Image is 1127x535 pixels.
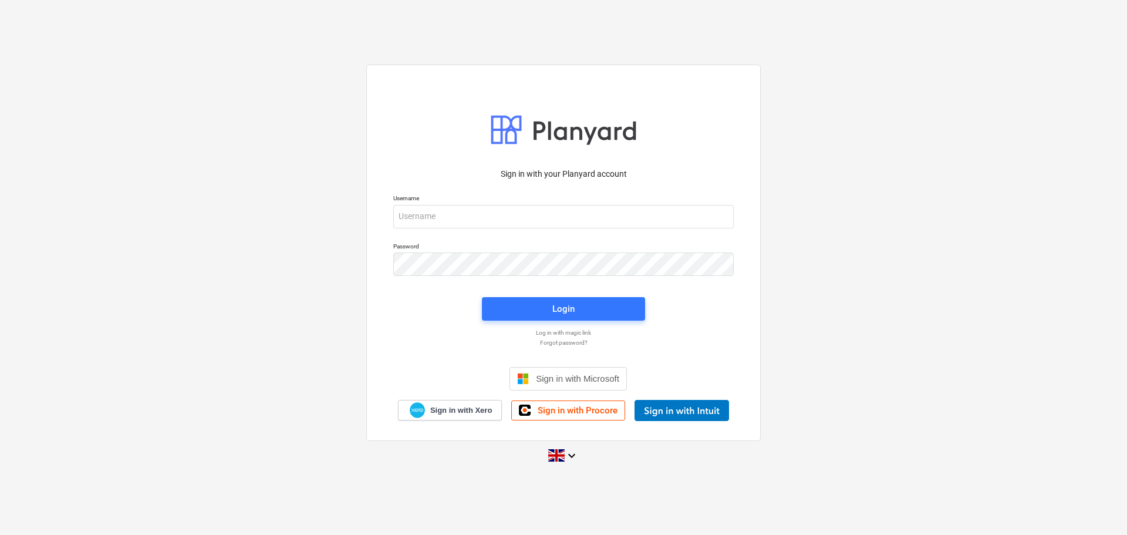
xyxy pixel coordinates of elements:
img: Xero logo [410,402,425,418]
div: Login [552,301,575,317]
input: Username [393,205,734,228]
i: keyboard_arrow_down [565,449,579,463]
span: Sign in with Xero [430,405,492,416]
a: Log in with magic link [387,329,740,337]
button: Login [482,297,645,321]
p: Sign in with your Planyard account [393,168,734,180]
span: Sign in with Procore [538,405,618,416]
img: Microsoft logo [517,373,529,385]
a: Forgot password? [387,339,740,346]
a: Sign in with Procore [511,401,625,420]
a: Sign in with Xero [398,400,502,420]
p: Password [393,243,734,253]
p: Username [393,194,734,204]
span: Sign in with Microsoft [536,374,619,383]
